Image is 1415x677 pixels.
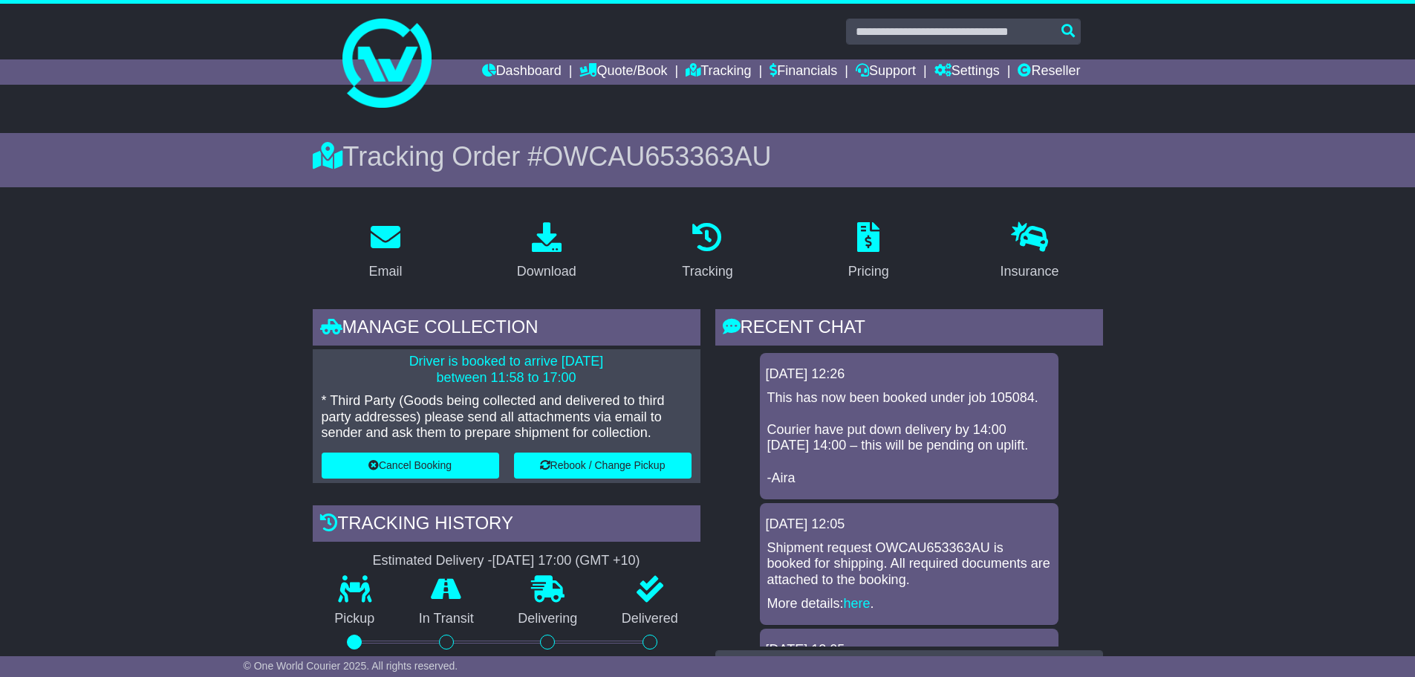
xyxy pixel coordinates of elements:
div: Tracking Order # [313,140,1103,172]
div: Pricing [848,262,889,282]
div: Download [517,262,576,282]
div: [DATE] 12:26 [766,366,1053,383]
div: Email [368,262,402,282]
a: Financials [770,59,837,85]
a: Tracking [672,217,742,287]
span: OWCAU653363AU [542,141,771,172]
div: Tracking [682,262,732,282]
div: Insurance [1001,262,1059,282]
a: Insurance [991,217,1069,287]
p: Shipment request OWCAU653363AU is booked for shipping. All required documents are attached to the... [767,540,1051,589]
div: Manage collection [313,309,700,349]
a: Support [856,59,916,85]
p: This has now been booked under job 105084. Courier have put down delivery by 14:00 [DATE] 14:00 –... [767,390,1051,487]
a: Download [507,217,586,287]
p: More details: . [767,596,1051,612]
p: Pickup [313,611,397,627]
a: Dashboard [482,59,562,85]
p: Delivered [599,611,700,627]
a: here [844,596,871,611]
a: Reseller [1018,59,1080,85]
div: [DATE] 12:05 [766,642,1053,658]
p: * Third Party (Goods being collected and delivered to third party addresses) please send all atta... [322,393,692,441]
p: Delivering [496,611,600,627]
div: [DATE] 17:00 (GMT +10) [492,553,640,569]
a: Email [359,217,412,287]
a: Settings [934,59,1000,85]
div: Tracking history [313,505,700,545]
span: © One World Courier 2025. All rights reserved. [244,660,458,672]
button: Cancel Booking [322,453,499,479]
div: Estimated Delivery - [313,553,700,569]
p: Driver is booked to arrive [DATE] between 11:58 to 17:00 [322,354,692,386]
div: [DATE] 12:05 [766,516,1053,533]
a: Tracking [686,59,751,85]
a: Quote/Book [579,59,667,85]
p: In Transit [397,611,496,627]
div: RECENT CHAT [715,309,1103,349]
button: Rebook / Change Pickup [514,453,692,479]
a: Pricing [839,217,899,287]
